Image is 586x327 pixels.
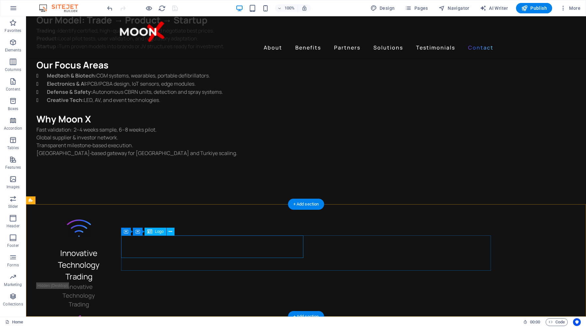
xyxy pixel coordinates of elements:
[155,230,164,234] span: Logo
[8,204,18,209] p: Slider
[5,318,23,326] a: Click to cancel selection. Double-click to open Pages
[368,3,398,13] button: Design
[370,5,395,11] span: Design
[3,302,23,307] p: Collections
[7,263,19,268] p: Forms
[7,223,20,229] p: Header
[5,48,21,53] p: Elements
[8,106,19,111] p: Boxes
[7,243,19,248] p: Footer
[477,3,511,13] button: AI Writer
[285,4,295,12] h6: 100%
[288,311,324,322] div: + Add section
[402,3,430,13] button: Pages
[557,3,583,13] button: More
[7,145,19,150] p: Tables
[523,318,540,326] h6: Session time
[5,28,21,33] p: Favorites
[521,5,547,11] span: Publish
[37,4,86,12] img: Editor Logo
[439,5,469,11] span: Navigator
[405,5,428,11] span: Pages
[7,184,20,190] p: Images
[530,318,540,326] span: 00 00
[4,282,22,287] p: Marketing
[106,5,114,12] i: Undo: Change image width (Ctrl+Z)
[4,126,22,131] p: Accordion
[573,318,581,326] button: Usercentrics
[6,87,20,92] p: Content
[275,4,298,12] button: 100%
[436,3,472,13] button: Navigator
[158,4,166,12] button: reload
[106,4,114,12] button: undo
[5,67,21,72] p: Columns
[288,199,324,210] div: + Add section
[560,5,580,11] span: More
[546,318,568,326] button: Code
[535,320,536,324] span: :
[516,3,552,13] button: Publish
[5,165,21,170] p: Features
[301,5,307,11] i: On resize automatically adjust zoom level to fit chosen device.
[549,318,565,326] span: Code
[480,5,508,11] span: AI Writer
